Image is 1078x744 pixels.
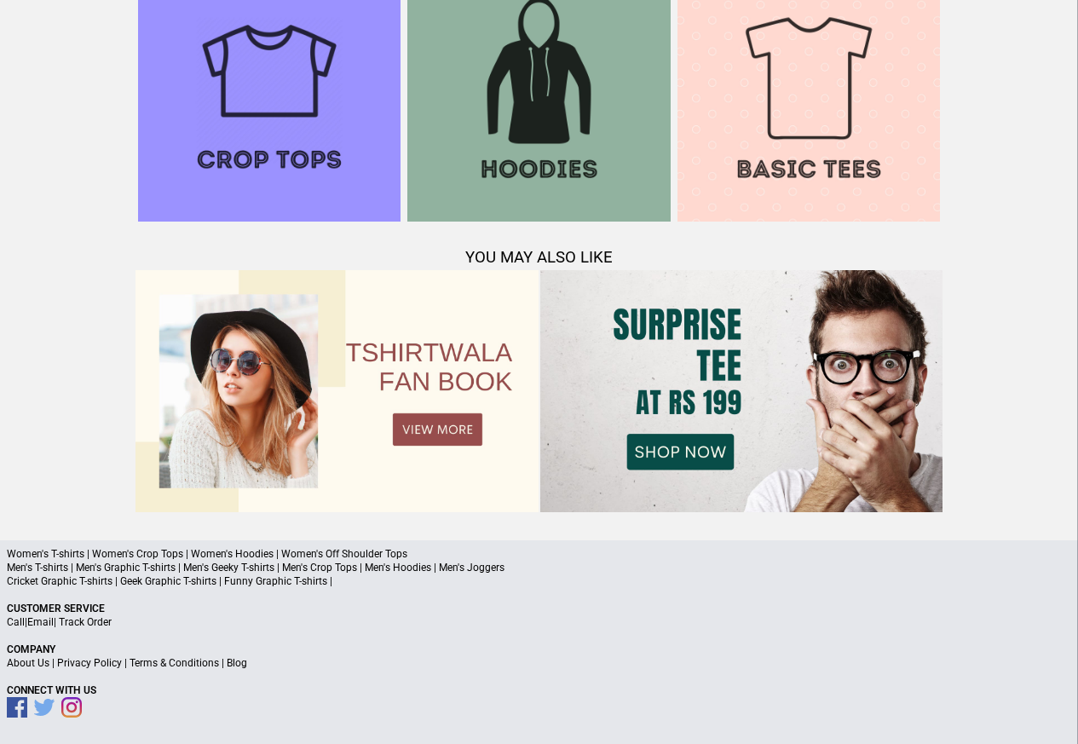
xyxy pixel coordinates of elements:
[7,561,1071,574] p: Men's T-shirts | Men's Graphic T-shirts | Men's Geeky T-shirts | Men's Crop Tops | Men's Hoodies ...
[7,616,25,628] a: Call
[465,248,613,267] span: YOU MAY ALSO LIKE
[7,683,1071,697] p: Connect With Us
[7,656,1071,670] p: | | |
[227,657,247,669] a: Blog
[7,615,1071,629] p: | |
[7,643,1071,656] p: Company
[27,616,54,628] a: Email
[7,547,1071,561] p: Women's T-shirts | Women's Crop Tops | Women's Hoodies | Women's Off Shoulder Tops
[59,616,112,628] a: Track Order
[57,657,122,669] a: Privacy Policy
[7,602,1071,615] p: Customer Service
[7,657,49,669] a: About Us
[7,574,1071,588] p: Cricket Graphic T-shirts | Geek Graphic T-shirts | Funny Graphic T-shirts |
[130,657,219,669] a: Terms & Conditions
